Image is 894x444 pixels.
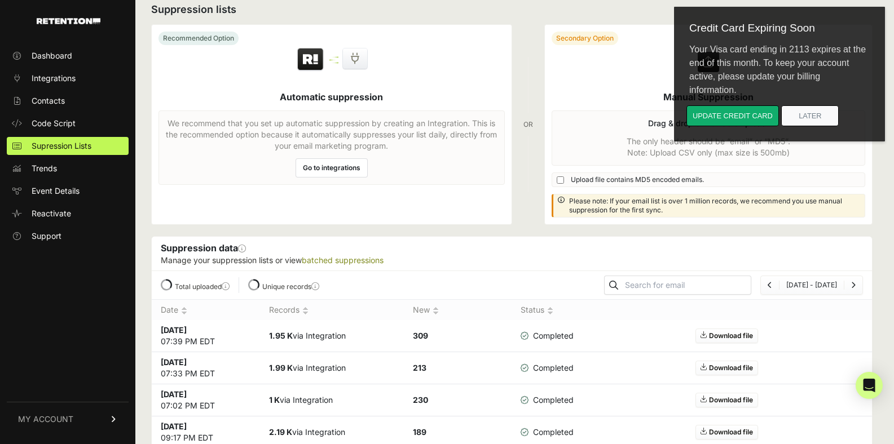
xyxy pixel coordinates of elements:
[152,320,260,352] td: 07:39 PM EDT
[260,352,404,384] td: via Integration
[521,394,574,406] span: Completed
[152,300,260,321] th: Date
[623,277,751,293] input: Search for email
[158,32,239,45] div: Recommended Option
[413,395,428,405] strong: 230
[695,393,758,407] a: Download file
[161,421,187,431] strong: [DATE]
[269,395,280,405] strong: 1 K
[521,330,574,341] span: Completed
[181,307,187,315] img: no_sort-eaf950dc5ab64cae54d48a5578032e96f70b2ecb7d747501f34c8f2db400fb66.gif
[851,281,856,289] a: Next
[296,47,325,72] img: Retention
[547,307,553,315] img: no_sort-eaf950dc5ab64cae54d48a5578032e96f70b2ecb7d747501f34c8f2db400fb66.gif
[433,307,439,315] img: no_sort-eaf950dc5ab64cae54d48a5578032e96f70b2ecb7d747501f34c8f2db400fb66.gif
[302,255,384,265] a: batched suppressions
[413,363,426,372] strong: 213
[269,427,292,437] strong: 2.19 K
[7,402,129,436] a: MY ACCOUNT
[175,282,230,291] label: Total uploaded
[161,325,187,335] strong: [DATE]
[107,105,165,126] button: Later
[32,140,91,152] span: Supression Lists
[329,59,338,61] img: integration
[152,352,260,384] td: 07:33 PM EDT
[260,300,404,321] th: Records
[413,427,426,437] strong: 189
[7,114,129,132] a: Code Script
[7,14,204,34] div: Credit Card Expiring Soon
[571,175,704,184] span: Upload file contains MD5 encoded emails.
[296,158,368,177] a: Go to integrations
[7,69,129,87] a: Integrations
[695,425,758,439] a: Download file
[856,372,883,399] div: Open Intercom Messenger
[695,361,758,375] a: Download file
[7,137,129,155] a: Supression Lists
[768,281,772,289] a: Previous
[413,331,428,340] strong: 309
[779,281,844,290] li: [DATE] - [DATE]
[557,176,564,184] input: Upload file contains MD5 encoded emails.
[7,47,129,65] a: Dashboard
[329,56,338,58] img: integration
[280,90,383,104] h5: Automatic suppression
[262,282,319,291] label: Unique records
[37,18,100,24] img: Retention.com
[32,185,80,197] span: Event Details
[302,307,309,315] img: no_sort-eaf950dc5ab64cae54d48a5578032e96f70b2ecb7d747501f34c8f2db400fb66.gif
[32,50,72,61] span: Dashboard
[7,34,204,105] div: Your Visa card ending in 2113 expires at the end of this month. To keep your account active, plea...
[7,182,129,200] a: Event Details
[7,92,129,110] a: Contacts
[269,331,293,340] strong: 1.95 K
[32,118,76,129] span: Code Script
[512,300,584,321] th: Status
[695,328,758,343] a: Download file
[329,62,338,64] img: integration
[260,384,404,416] td: via Integration
[521,427,574,438] span: Completed
[523,24,533,225] div: OR
[260,320,404,352] td: via Integration
[166,118,497,152] p: We recommend that you set up automatic suppression by creating an Integration. This is the recomm...
[7,159,129,177] a: Trends
[32,230,61,242] span: Support
[152,384,260,416] td: 07:02 PM EDT
[161,255,863,266] p: Manage your suppression lists or view
[161,357,187,367] strong: [DATE]
[760,276,863,295] nav: Page navigation
[12,105,105,126] button: Update credit card
[18,414,73,425] span: MY ACCOUNT
[32,163,57,174] span: Trends
[32,73,76,84] span: Integrations
[404,300,512,321] th: New
[152,237,872,270] div: Suppression data
[32,95,65,106] span: Contacts
[521,362,574,374] span: Completed
[161,389,187,399] strong: [DATE]
[7,205,129,223] a: Reactivate
[7,227,129,245] a: Support
[32,208,71,219] span: Reactivate
[269,363,293,372] strong: 1.99 K
[151,2,873,17] h2: Suppression lists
